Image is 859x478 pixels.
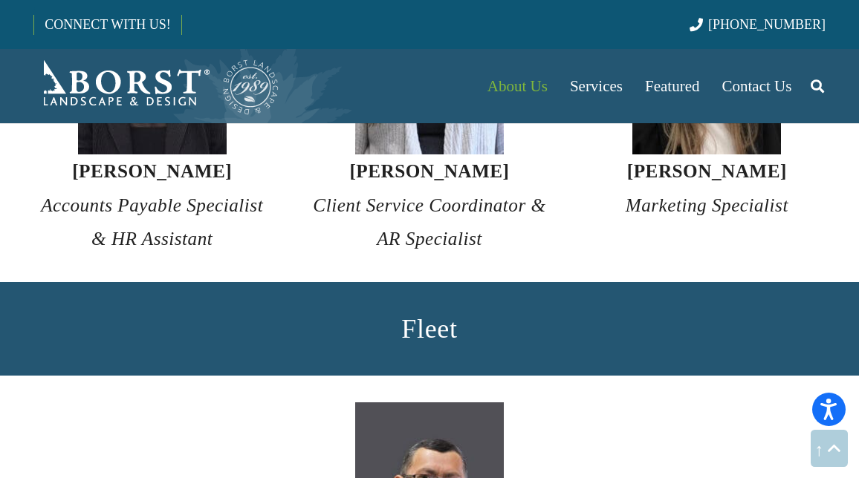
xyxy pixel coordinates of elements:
[811,430,848,467] a: Back to top
[476,49,559,123] a: About Us
[349,161,509,181] strong: [PERSON_NAME]
[33,56,280,116] a: Borst-Logo
[626,195,788,215] em: Marketing Specialist
[487,77,548,95] span: About Us
[41,195,263,249] em: Accounts Payable Specialist & HR Assistant
[559,49,634,123] a: Services
[645,77,699,95] span: Featured
[570,77,623,95] span: Services
[34,7,181,42] a: CONNECT WITH US!
[634,49,710,123] a: Featured
[627,161,787,181] strong: [PERSON_NAME]
[313,195,545,249] i: Client Service Coordinator & AR Specialist
[72,161,232,181] strong: [PERSON_NAME]
[803,68,832,105] a: Search
[722,77,792,95] span: Contact Us
[711,49,803,123] a: Contact Us
[690,17,826,32] a: [PHONE_NUMBER]
[708,17,826,32] span: [PHONE_NUMBER]
[33,309,826,349] h2: Fleet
